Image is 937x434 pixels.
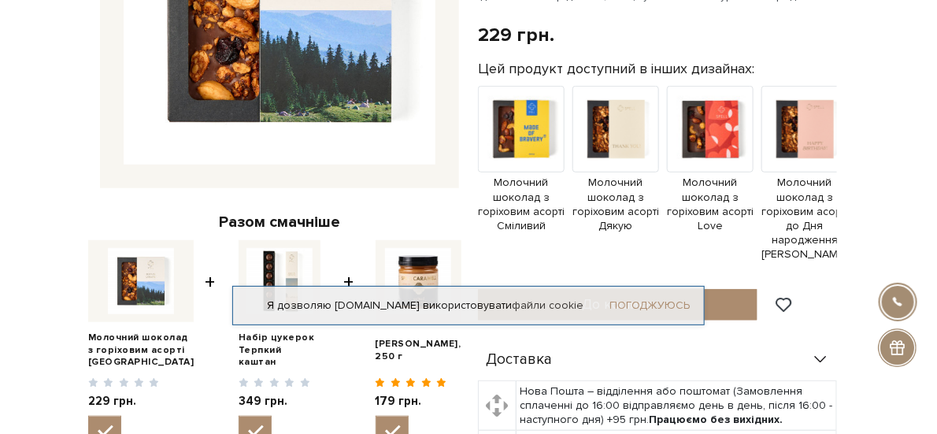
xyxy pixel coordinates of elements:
b: Працюємо без вихідних. [649,413,783,426]
a: Молочний шоколад з горіховим асорті Love [667,122,754,233]
img: Продукт [761,86,848,172]
span: 229 грн. [88,394,160,410]
img: Продукт [478,86,565,172]
div: 229 грн. [478,23,554,47]
a: Погоджуюсь [609,299,690,313]
a: Молочний шоколад з горіховим асорті до Дня народження [PERSON_NAME] [761,122,848,262]
a: [PERSON_NAME], 250 г [376,338,461,362]
img: Молочний шоколад з горіховим асорті Україна [108,248,174,314]
img: Продукт [572,86,659,172]
a: файли cookie [512,299,583,312]
span: 179 грн. [376,394,447,410]
td: Нова Пошта – відділення або поштомат (Замовлення сплаченні до 16:00 відправляємо день в день, піс... [517,380,837,431]
span: 349 грн. [239,394,310,410]
a: Молочний шоколад з горіховим асорті [GEOGRAPHIC_DATA] [88,332,194,369]
span: Молочний шоколад з горіховим асорті Сміливий [478,176,565,233]
a: Молочний шоколад з горіховим асорті Сміливий [478,122,565,233]
span: Молочний шоколад з горіховим асорті Дякую [572,176,659,233]
label: Цей продукт доступний в інших дизайнах: [478,60,754,78]
img: Продукт [667,86,754,172]
div: Я дозволяю [DOMAIN_NAME] використовувати [233,299,704,313]
span: Молочний шоколад з горіховим асорті до Дня народження [PERSON_NAME] [761,176,848,262]
span: Молочний шоколад з горіховим асорті Love [667,176,754,233]
span: Доставка [486,353,552,367]
img: Набір цукерок Терпкий каштан [246,248,313,314]
a: Молочний шоколад з горіховим асорті Дякую [572,122,659,233]
div: Разом смачніше [100,212,459,232]
img: Карамель солона, 250 г [385,248,451,314]
a: Набір цукерок Терпкий каштан [239,332,320,369]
